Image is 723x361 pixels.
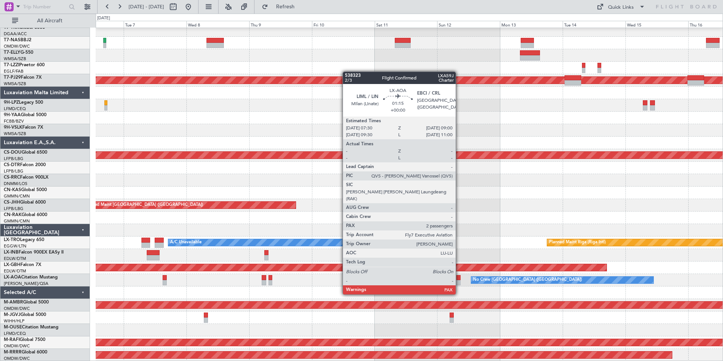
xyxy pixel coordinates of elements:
div: Tue 7 [124,21,186,28]
a: OMDW/DWC [4,306,30,311]
button: Quick Links [593,1,649,13]
a: WMSA/SZB [4,131,26,137]
a: CN-KASGlobal 5000 [4,188,47,192]
a: LFMD/CEQ [4,106,26,112]
span: CN-KAS [4,188,21,192]
span: CN-RAK [4,213,22,217]
div: No Crew [GEOGRAPHIC_DATA] ([GEOGRAPHIC_DATA]) [473,274,582,286]
span: CS-DOU [4,150,22,155]
span: T7-ELLY [4,50,20,55]
a: GMMN/CMN [4,218,30,224]
a: LX-GBHFalcon 7X [4,263,41,267]
a: 9H-VSLKFalcon 7X [4,125,43,130]
a: FCBB/BZV [4,118,24,124]
a: T7-NASBBJ2 [4,38,31,42]
a: M-RRRRGlobal 6000 [4,350,47,355]
span: M-OUSE [4,325,22,330]
div: Sun 12 [437,21,500,28]
div: Sat 11 [375,21,438,28]
a: OMDW/DWC [4,343,30,349]
a: WIHH/HLP [4,318,25,324]
a: DGAA/ACC [4,31,27,37]
a: CS-JHHGlobal 6000 [4,200,46,205]
a: M-OUSECitation Mustang [4,325,59,330]
span: T7-NAS [4,38,20,42]
span: M-AMBR [4,300,23,305]
div: Thu 9 [249,21,312,28]
a: LFPB/LBG [4,156,23,162]
span: 9H-LPZ [4,100,19,105]
div: Wed 15 [625,21,688,28]
span: LX-TRO [4,238,20,242]
a: GMMN/CMN [4,193,30,199]
a: 9H-YAAGlobal 5000 [4,113,47,117]
a: WMSA/SZB [4,81,26,87]
a: T7-LZZIPraetor 600 [4,63,45,67]
a: LFPB/LBG [4,168,23,174]
a: M-RAFIGlobal 7500 [4,338,45,342]
a: [PERSON_NAME]/QSA [4,281,48,286]
a: T7-PJ29Falcon 7X [4,75,42,80]
a: EGGW/LTN [4,243,26,249]
a: EDLW/DTM [4,268,26,274]
a: EGLF/FAB [4,68,23,74]
a: LX-TROLegacy 650 [4,238,44,242]
a: M-AMBRGlobal 5000 [4,300,49,305]
input: Trip Number [23,1,67,12]
div: Planned Maint [GEOGRAPHIC_DATA] ([GEOGRAPHIC_DATA]) [84,199,203,211]
a: WMSA/SZB [4,56,26,62]
a: DNMM/LOS [4,181,27,187]
a: CS-DTRFalcon 2000 [4,163,46,167]
div: Mon 13 [500,21,563,28]
span: LX-INB [4,250,19,255]
button: All Aircraft [8,15,82,27]
a: 9H-LPZLegacy 500 [4,100,43,105]
a: LFMD/CEQ [4,331,26,336]
a: OMDW/DWC [4,44,30,49]
span: M-RAFI [4,338,20,342]
a: M-JGVJGlobal 5000 [4,313,46,317]
span: M-JGVJ [4,313,20,317]
span: Refresh [270,4,301,9]
div: Planned Maint Riga (Riga Intl) [549,237,606,248]
div: Fri 10 [312,21,375,28]
span: 9H-VSLK [4,125,22,130]
div: [DATE] [97,15,110,22]
a: T7-ELLYG-550 [4,50,33,55]
a: LX-INBFalcon 900EX EASy II [4,250,64,255]
button: Refresh [258,1,304,13]
span: CS-JHH [4,200,20,205]
span: CS-DTR [4,163,20,167]
a: LFPB/LBG [4,206,23,212]
span: T7-LZZI [4,63,19,67]
span: CS-RRC [4,175,20,180]
div: Wed 8 [186,21,249,28]
a: LX-AOACitation Mustang [4,275,58,280]
div: Tue 14 [563,21,625,28]
span: All Aircraft [20,18,80,23]
div: Quick Links [608,4,634,11]
a: EDLW/DTM [4,256,26,261]
span: M-RRRR [4,350,22,355]
span: [DATE] - [DATE] [129,3,164,10]
div: A/C Unavailable [170,237,202,248]
a: CS-RRCFalcon 900LX [4,175,48,180]
a: CN-RAKGlobal 6000 [4,213,47,217]
a: CS-DOUGlobal 6500 [4,150,47,155]
span: LX-AOA [4,275,21,280]
span: LX-GBH [4,263,20,267]
span: 9H-YAA [4,113,21,117]
span: T7-PJ29 [4,75,21,80]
